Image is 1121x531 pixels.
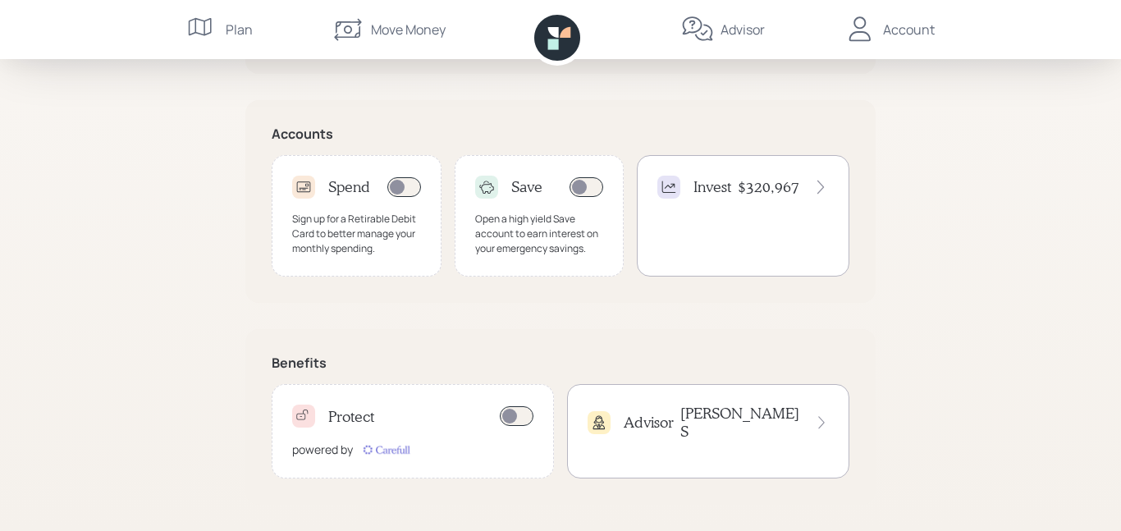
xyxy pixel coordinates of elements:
[680,405,801,440] h4: [PERSON_NAME] S
[371,20,446,39] div: Move Money
[624,414,674,432] h4: Advisor
[883,20,935,39] div: Account
[328,408,374,426] h4: Protect
[226,20,253,39] div: Plan
[511,178,542,196] h4: Save
[328,178,370,196] h4: Spend
[738,178,799,196] h4: $320,967
[721,20,765,39] div: Advisor
[292,212,421,256] div: Sign up for a Retirable Debit Card to better manage your monthly spending.
[693,178,731,196] h4: Invest
[359,442,412,458] img: carefull-M2HCGCDH.digested.png
[272,355,849,371] h5: Benefits
[272,126,849,142] h5: Accounts
[475,212,604,256] div: Open a high yield Save account to earn interest on your emergency savings.
[292,441,353,458] div: powered by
